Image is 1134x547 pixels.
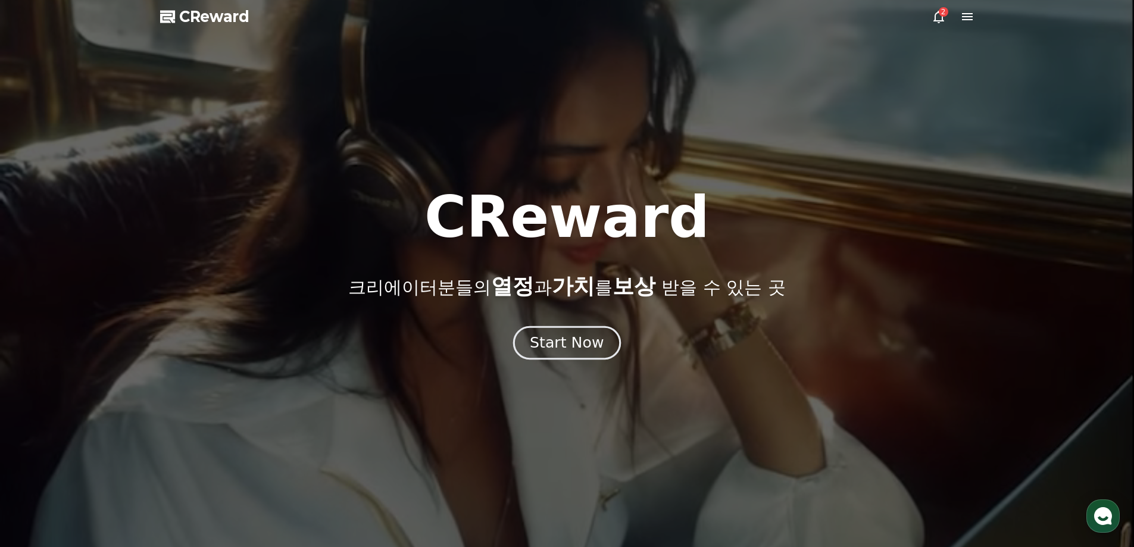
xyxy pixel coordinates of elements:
span: 대화 [109,396,123,405]
p: 크리에이터분들의 과 를 받을 수 있는 곳 [348,274,785,298]
span: 설정 [184,395,198,405]
span: 열정 [491,274,534,298]
span: 가치 [552,274,595,298]
div: 2 [939,7,948,17]
a: 설정 [154,377,229,407]
a: 대화 [79,377,154,407]
a: 2 [932,10,946,24]
span: 홈 [38,395,45,405]
span: 보상 [613,274,655,298]
span: CReward [179,7,249,26]
div: Start Now [530,333,604,353]
a: 홈 [4,377,79,407]
button: Start Now [513,326,621,360]
a: CReward [160,7,249,26]
a: Start Now [516,339,618,350]
h1: CReward [424,189,710,246]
